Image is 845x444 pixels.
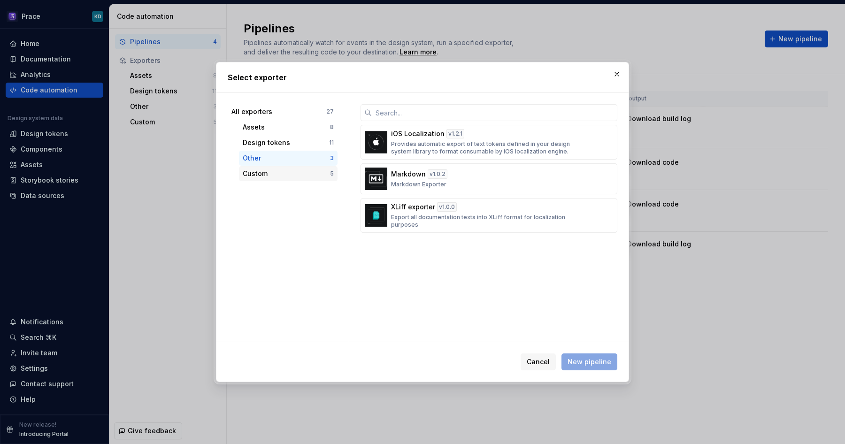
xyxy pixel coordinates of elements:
p: XLiff exporter [391,202,435,212]
div: Other [243,153,330,163]
div: 3 [330,154,334,162]
div: Assets [243,122,330,132]
button: Assets8 [239,120,338,135]
div: v 1.0.2 [428,169,447,179]
p: Markdown Exporter [391,181,446,188]
button: Cancel [521,353,556,370]
button: All exporters27 [228,104,338,119]
input: Search... [372,104,617,121]
div: 11 [329,139,334,146]
button: Design tokens11 [239,135,338,150]
p: Provides automatic export of text tokens defined in your design system library to format consumab... [391,140,581,155]
span: Cancel [527,357,550,367]
div: v 1.0.0 [437,202,457,212]
div: 5 [330,170,334,177]
div: Custom [243,169,330,178]
div: 27 [326,108,334,115]
p: iOS Localization [391,129,445,138]
div: 8 [330,123,334,131]
button: Custom5 [239,166,338,181]
p: Markdown [391,169,426,179]
button: Markdownv1.0.2Markdown Exporter [361,163,617,194]
button: iOS Localizationv1.2.1Provides automatic export of text tokens defined in your design system libr... [361,125,617,160]
button: Other3 [239,151,338,166]
p: Export all documentation texts into XLiff format for localization purposes [391,214,581,229]
div: v 1.2.1 [446,129,464,138]
h2: Select exporter [228,72,617,83]
div: All exporters [231,107,326,116]
div: Design tokens [243,138,329,147]
button: XLiff exporterv1.0.0Export all documentation texts into XLiff format for localization purposes [361,198,617,233]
